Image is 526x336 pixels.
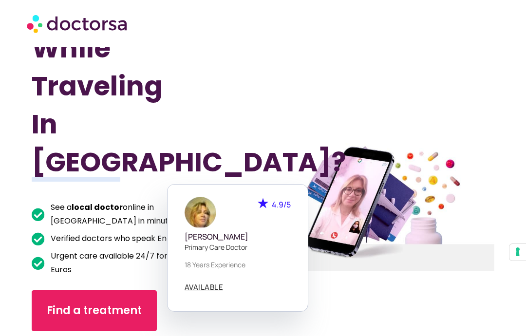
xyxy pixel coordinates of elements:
button: Your consent preferences for tracking technologies [509,244,526,261]
a: AVAILABLE [185,283,224,291]
a: Find a treatment [32,290,157,331]
span: Urgent care available 24/7 for as low as 20 Euros [48,249,228,277]
span: Verified doctors who speak English [48,232,184,245]
b: local doctor [72,202,123,213]
span: 4.9/5 [272,199,291,210]
span: See a online in [GEOGRAPHIC_DATA] in minutes [48,201,228,228]
p: Primary care doctor [185,242,291,252]
p: 18 years experience [185,260,291,270]
h5: [PERSON_NAME] [185,232,291,242]
span: Find a treatment [47,303,142,318]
